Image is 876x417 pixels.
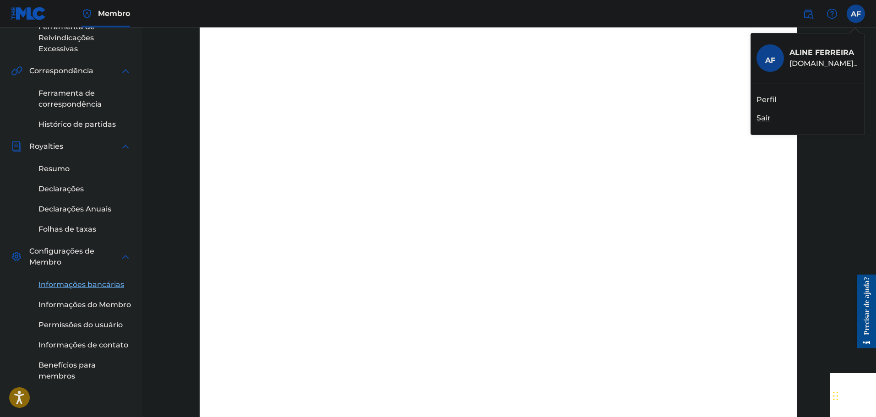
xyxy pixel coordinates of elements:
[847,5,865,23] div: Menu do usuário
[756,114,771,122] font: Sair
[827,8,838,19] img: ajuda
[830,373,876,417] iframe: Widget de bate-papo
[38,205,111,213] font: Declarações Anuais
[833,382,838,410] div: Arrastar
[120,65,131,76] img: expandir
[82,8,92,19] img: Principal detentor de direitos autorais
[120,141,131,152] img: expandir
[38,280,124,289] font: Informações bancárias
[29,66,93,75] font: Correspondência
[29,142,63,151] font: Royalties
[38,204,131,215] a: Declarações Anuais
[38,184,131,195] a: Declarações
[11,141,22,152] img: Royalties
[38,279,131,290] a: Informações bancárias
[789,58,859,69] p: pablynh.dj@gmail.com
[29,247,94,266] font: Configurações de Membro
[38,164,70,173] font: Resumo
[38,299,131,310] a: Informações do Membro
[38,22,95,53] font: Ferramenta de Reivindicações Excessivas
[851,10,861,18] font: AF
[11,7,46,20] img: Logotipo da MLC
[850,274,876,348] iframe: Centro de Recursos
[38,360,131,382] a: Benefícios para membros
[38,320,131,330] a: Permissões do usuário
[38,320,123,329] font: Permissões do usuário
[38,119,131,130] a: Histórico de partidas
[12,2,20,60] font: Precisar de ajuda?
[38,340,131,351] a: Informações de contato
[120,251,131,262] img: expandir
[11,65,22,76] img: Correspondência
[38,120,116,129] font: Histórico de partidas
[98,9,130,18] font: Membro
[38,22,131,54] a: Ferramenta de Reivindicações Excessivas
[38,163,131,174] a: Resumo
[803,8,814,19] img: procurar
[799,5,817,23] a: Pesquisa pública
[38,184,84,193] font: Declarações
[38,361,96,380] font: Benefícios para membros
[38,300,131,309] font: Informações do Membro
[38,224,131,235] a: Folhas de taxas
[756,95,776,104] font: Perfil
[789,48,813,57] font: ALINE
[765,56,775,65] font: AF
[38,89,102,108] font: Ferramenta de correspondência
[38,88,131,110] a: Ferramenta de correspondência
[789,47,859,58] p: ALINE FERREIRA
[38,225,96,233] font: Folhas de taxas
[823,5,841,23] div: Ajuda
[11,251,22,262] img: Configurações de Membro
[756,94,776,105] a: Perfil
[38,341,128,349] font: Informações de contato
[815,48,854,57] font: FERREIRA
